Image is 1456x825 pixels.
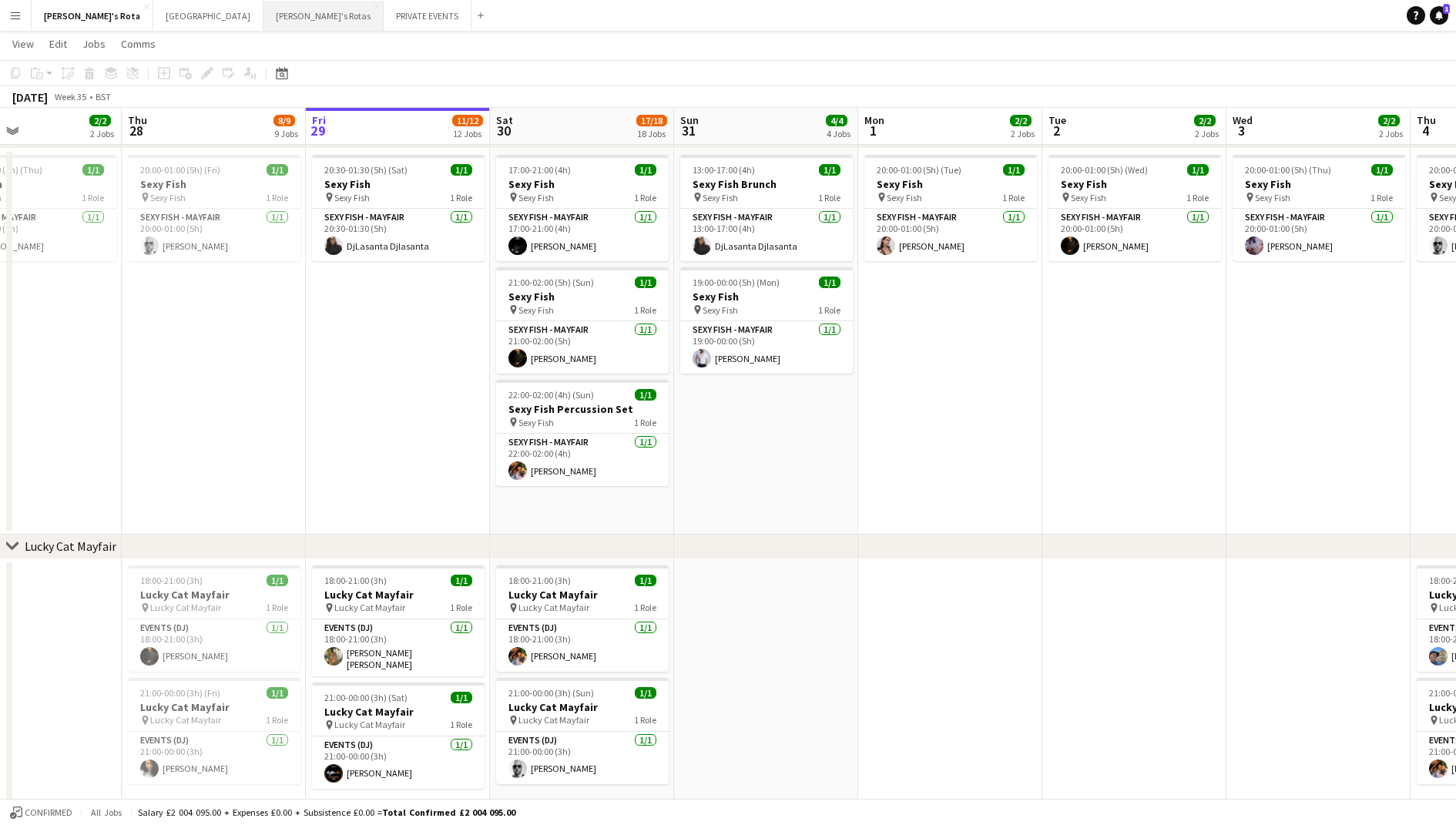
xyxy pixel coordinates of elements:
app-card-role: SEXY FISH - MAYFAIR1/122:00-02:00 (4h)[PERSON_NAME] [496,434,669,486]
span: 1 [1443,4,1450,14]
span: 20:30-01:30 (5h) (Sat) [324,164,408,176]
span: 1 Role [634,714,656,726]
span: 13:00-17:00 (4h) [693,164,755,176]
span: 30 [494,122,513,139]
div: 2 Jobs [1195,128,1219,139]
span: 1/1 [1371,164,1393,176]
app-card-role: SEXY FISH - MAYFAIR1/119:00-00:00 (5h)[PERSON_NAME] [680,321,853,374]
button: Confirmed [8,804,75,821]
span: 4/4 [826,115,847,126]
span: 1/1 [451,692,472,703]
div: 12 Jobs [453,128,482,139]
span: Sexy Fish [518,304,554,316]
span: 1/1 [819,164,840,176]
button: PRIVATE EVENTS [384,1,471,31]
app-job-card: 22:00-02:00 (4h) (Sun)1/1Sexy Fish Percussion Set Sexy Fish1 RoleSEXY FISH - MAYFAIR1/122:00-02:0... [496,380,669,486]
span: 29 [310,122,326,139]
span: Confirmed [25,807,72,818]
span: View [12,37,34,51]
span: Lucky Cat Mayfair [150,714,221,726]
app-job-card: 19:00-00:00 (5h) (Mon)1/1Sexy Fish Sexy Fish1 RoleSEXY FISH - MAYFAIR1/119:00-00:00 (5h)[PERSON_N... [680,267,853,374]
span: 20:00-01:00 (5h) (Fri) [140,164,220,176]
span: 2/2 [1378,115,1400,126]
app-job-card: 21:00-00:00 (3h) (Sun)1/1Lucky Cat Mayfair Lucky Cat Mayfair1 RoleEvents (DJ)1/121:00-00:00 (3h)[... [496,678,669,784]
span: 1 Role [634,417,656,428]
app-job-card: 18:00-21:00 (3h)1/1Lucky Cat Mayfair Lucky Cat Mayfair1 RoleEvents (DJ)1/118:00-21:00 (3h)[PERSON... [312,565,485,676]
span: 1/1 [451,164,472,176]
span: 1 Role [634,192,656,203]
span: 1/1 [635,687,656,699]
span: 1/1 [451,575,472,586]
app-card-role: Events (DJ)1/121:00-00:00 (3h)[PERSON_NAME] [496,732,669,784]
app-card-role: Events (DJ)1/121:00-00:00 (3h)[PERSON_NAME] [128,732,300,784]
div: 9 Jobs [274,128,298,139]
div: 2 Jobs [1011,128,1035,139]
span: Mon [864,113,884,127]
app-card-role: Events (DJ)1/121:00-00:00 (3h)[PERSON_NAME] [312,736,485,789]
span: 1 Role [1370,192,1393,203]
span: Sexy Fish [518,417,554,428]
app-card-role: SEXY FISH - MAYFAIR1/121:00-02:00 (5h)[PERSON_NAME] [496,321,669,374]
div: 2 Jobs [90,128,114,139]
span: 1/1 [635,389,656,401]
span: 1/1 [82,164,104,176]
span: Lucky Cat Mayfair [334,719,405,730]
app-job-card: 20:30-01:30 (5h) (Sat)1/1Sexy Fish Sexy Fish1 RoleSEXY FISH - MAYFAIR1/120:30-01:30 (5h)DjLasanta... [312,155,485,261]
app-job-card: 21:00-02:00 (5h) (Sun)1/1Sexy Fish Sexy Fish1 RoleSEXY FISH - MAYFAIR1/121:00-02:00 (5h)[PERSON_N... [496,267,669,374]
app-job-card: 20:00-01:00 (5h) (Fri)1/1Sexy Fish Sexy Fish1 RoleSEXY FISH - MAYFAIR1/120:00-01:00 (5h)[PERSON_N... [128,155,300,261]
span: 4 [1414,122,1436,139]
div: 20:00-01:00 (5h) (Thu)1/1Sexy Fish Sexy Fish1 RoleSEXY FISH - MAYFAIR1/120:00-01:00 (5h)[PERSON_N... [1233,155,1405,261]
div: 18 Jobs [637,128,666,139]
span: 1/1 [267,575,288,586]
app-card-role: SEXY FISH - MAYFAIR1/117:00-21:00 (4h)[PERSON_NAME] [496,209,669,261]
span: 17:00-21:00 (4h) [508,164,571,176]
span: Sexy Fish [1071,192,1106,203]
span: 1 [862,122,884,139]
app-card-role: Events (DJ)1/118:00-21:00 (3h)[PERSON_NAME] [128,619,300,672]
span: 1/1 [267,687,288,699]
span: 1 Role [634,304,656,316]
span: 1/1 [1003,164,1025,176]
app-job-card: 18:00-21:00 (3h)1/1Lucky Cat Mayfair Lucky Cat Mayfair1 RoleEvents (DJ)1/118:00-21:00 (3h)[PERSON... [496,565,669,672]
span: 21:00-02:00 (5h) (Sun) [508,277,594,288]
h3: Sexy Fish [1048,177,1221,191]
h3: Sexy Fish [1233,177,1405,191]
h3: Sexy Fish [864,177,1037,191]
h3: Lucky Cat Mayfair [312,705,485,719]
app-card-role: SEXY FISH - MAYFAIR1/120:00-01:00 (5h)[PERSON_NAME] [1233,209,1405,261]
span: 1/1 [635,575,656,586]
h3: Sexy Fish [312,177,485,191]
app-job-card: 21:00-00:00 (3h) (Fri)1/1Lucky Cat Mayfair Lucky Cat Mayfair1 RoleEvents (DJ)1/121:00-00:00 (3h)[... [128,678,300,784]
span: 2/2 [1194,115,1216,126]
span: Jobs [82,37,106,51]
span: 18:00-21:00 (3h) [508,575,571,586]
h3: Lucky Cat Mayfair [496,700,669,714]
div: 4 Jobs [827,128,850,139]
a: 1 [1430,6,1448,25]
span: 18:00-21:00 (3h) [324,575,387,586]
h3: Lucky Cat Mayfair [128,588,300,602]
h3: Sexy Fish [128,177,300,191]
h3: Lucky Cat Mayfair [128,700,300,714]
span: Sexy Fish [1255,192,1290,203]
app-job-card: 20:00-01:00 (5h) (Wed)1/1Sexy Fish Sexy Fish1 RoleSEXY FISH - MAYFAIR1/120:00-01:00 (5h)[PERSON_N... [1048,155,1221,261]
a: View [6,34,40,54]
app-job-card: 21:00-00:00 (3h) (Sat)1/1Lucky Cat Mayfair Lucky Cat Mayfair1 RoleEvents (DJ)1/121:00-00:00 (3h)[... [312,682,485,789]
span: Sexy Fish [334,192,370,203]
span: 1 Role [450,192,472,203]
span: All jobs [88,807,125,818]
app-job-card: 13:00-17:00 (4h)1/1Sexy Fish Brunch Sexy Fish1 RoleSEXY FISH - MAYFAIR1/113:00-17:00 (4h)DjLasant... [680,155,853,261]
span: Tue [1048,113,1066,127]
span: 21:00-00:00 (3h) (Fri) [140,687,220,699]
h3: Sexy Fish Percussion Set [496,402,669,416]
span: Sexy Fish [887,192,922,203]
div: 18:00-21:00 (3h)1/1Lucky Cat Mayfair Lucky Cat Mayfair1 RoleEvents (DJ)1/118:00-21:00 (3h)[PERSON... [128,565,300,672]
app-job-card: 17:00-21:00 (4h)1/1Sexy Fish Sexy Fish1 RoleSEXY FISH - MAYFAIR1/117:00-21:00 (4h)[PERSON_NAME] [496,155,669,261]
span: 28 [126,122,147,139]
div: 20:00-01:00 (5h) (Tue)1/1Sexy Fish Sexy Fish1 RoleSEXY FISH - MAYFAIR1/120:00-01:00 (5h)[PERSON_N... [864,155,1037,261]
app-card-role: SEXY FISH - MAYFAIR1/113:00-17:00 (4h)DjLasanta Djlasanta [680,209,853,261]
